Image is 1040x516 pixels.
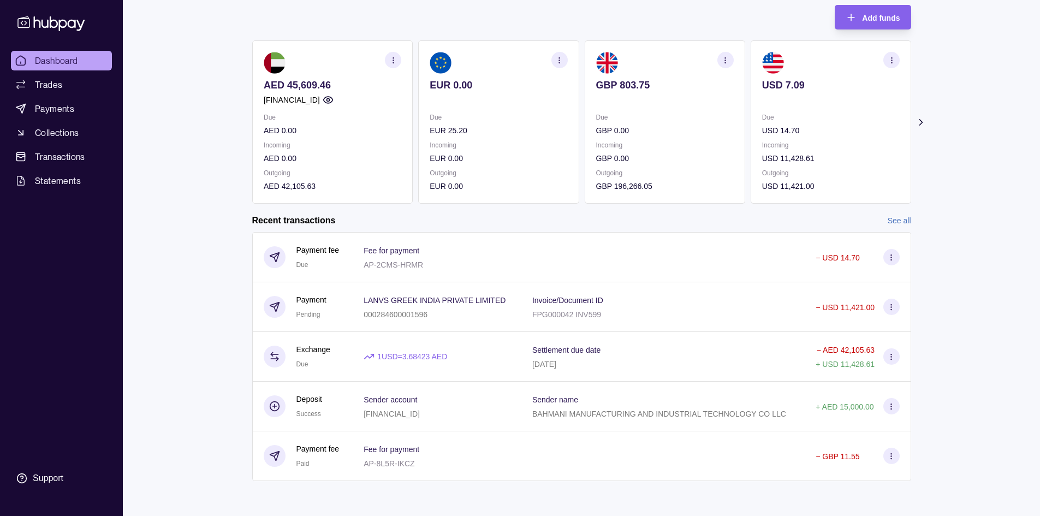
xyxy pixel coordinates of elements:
[762,111,899,123] p: Due
[296,410,321,418] span: Success
[816,402,873,411] p: + AED 15,000.00
[888,215,911,227] a: See all
[11,171,112,191] a: Statements
[11,467,112,490] a: Support
[596,180,733,192] p: GBP 196,266.05
[35,102,74,115] span: Payments
[596,152,733,164] p: GBP 0.00
[33,472,63,484] div: Support
[296,294,326,306] p: Payment
[430,180,567,192] p: EUR 0.00
[762,152,899,164] p: USD 11,428.61
[377,351,447,363] p: 1 USD = 3.68423 AED
[35,174,81,187] span: Statements
[816,303,875,312] p: − USD 11,421.00
[296,360,308,368] span: Due
[532,410,786,418] p: BAHMANI MANUFACTURING AND INDUSTRIAL TECHNOLOGY CO LLC
[532,360,556,369] p: [DATE]
[11,99,112,118] a: Payments
[35,78,62,91] span: Trades
[762,52,783,74] img: us
[264,79,401,91] p: AED 45,609.46
[296,311,320,318] span: Pending
[264,111,401,123] p: Due
[364,410,420,418] p: [FINANCIAL_ID]
[35,150,85,163] span: Transactions
[11,123,112,143] a: Collections
[596,139,733,151] p: Incoming
[296,261,308,269] span: Due
[596,124,733,137] p: GBP 0.00
[364,445,419,454] p: Fee for payment
[762,139,899,151] p: Incoming
[762,124,899,137] p: USD 14.70
[762,167,899,179] p: Outgoing
[364,260,423,269] p: AP-2CMS-HRMR
[596,111,733,123] p: Due
[264,52,286,74] img: ae
[264,94,320,106] p: [FINANCIAL_ID]
[252,215,336,227] h2: Recent transactions
[762,180,899,192] p: USD 11,421.00
[296,244,340,256] p: Payment fee
[862,14,900,22] span: Add funds
[532,296,603,305] p: Invoice/Document ID
[835,5,911,29] button: Add funds
[264,124,401,137] p: AED 0.00
[11,75,112,94] a: Trades
[296,343,330,355] p: Exchange
[296,393,322,405] p: Deposit
[816,452,859,461] p: − GBP 11.55
[264,139,401,151] p: Incoming
[762,79,899,91] p: USD 7.09
[364,395,417,404] p: Sender account
[532,395,578,404] p: Sender name
[264,152,401,164] p: AED 0.00
[596,79,733,91] p: GBP 803.75
[430,167,567,179] p: Outgoing
[364,459,414,468] p: AP-8L5R-IKCZ
[596,167,733,179] p: Outgoing
[817,346,875,354] p: − AED 42,105.63
[430,79,567,91] p: EUR 0.00
[430,139,567,151] p: Incoming
[364,310,427,319] p: 000284600001596
[264,180,401,192] p: AED 42,105.63
[296,460,310,467] span: Paid
[35,54,78,67] span: Dashboard
[532,310,601,319] p: FPG000042 INV599
[35,126,79,139] span: Collections
[264,167,401,179] p: Outgoing
[430,124,567,137] p: EUR 25.20
[532,346,601,354] p: Settlement due date
[296,443,340,455] p: Payment fee
[430,111,567,123] p: Due
[430,52,451,74] img: eu
[816,253,860,262] p: − USD 14.70
[11,51,112,70] a: Dashboard
[364,296,506,305] p: LANVS GREEK INDIA PRIVATE LIMITED
[430,152,567,164] p: EUR 0.00
[816,360,875,369] p: + USD 11,428.61
[11,147,112,167] a: Transactions
[364,246,419,255] p: Fee for payment
[596,52,617,74] img: gb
